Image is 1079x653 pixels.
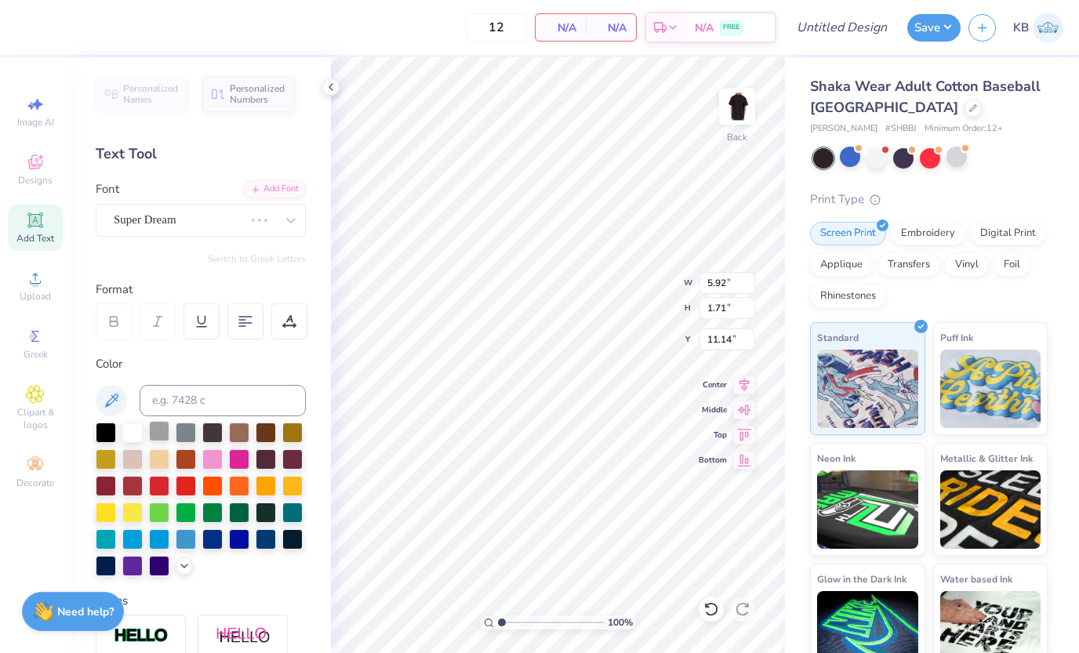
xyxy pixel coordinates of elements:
[885,122,917,136] span: # SHBBJ
[18,174,53,187] span: Designs
[810,222,886,245] div: Screen Print
[96,143,306,165] div: Text Tool
[608,615,633,629] span: 100 %
[24,348,48,361] span: Greek
[123,83,179,105] span: Personalized Names
[721,91,753,122] img: Back
[17,116,54,129] span: Image AI
[925,122,1003,136] span: Minimum Order: 12 +
[994,253,1030,277] div: Foil
[208,252,306,265] button: Switch to Greek Letters
[940,571,1012,587] span: Water based Ink
[970,222,1046,245] div: Digital Print
[817,350,918,428] img: Standard
[1033,13,1063,43] img: Kate Beckley
[96,281,307,299] div: Format
[96,355,306,373] div: Color
[817,450,856,466] span: Neon Ink
[244,180,306,198] div: Add Font
[817,571,906,587] span: Glow in the Dark Ink
[230,83,285,105] span: Personalized Numbers
[8,406,63,431] span: Clipart & logos
[699,379,727,390] span: Center
[545,20,576,36] span: N/A
[891,222,965,245] div: Embroidery
[940,470,1041,549] img: Metallic & Glitter Ink
[877,253,940,277] div: Transfers
[810,253,873,277] div: Applique
[216,626,271,646] img: Shadow
[57,604,114,619] strong: Need help?
[1013,13,1063,43] a: KB
[595,20,627,36] span: N/A
[945,253,989,277] div: Vinyl
[96,592,306,610] div: Styles
[114,627,169,645] img: Stroke
[907,14,961,42] button: Save
[723,22,739,33] span: FREE
[16,232,54,245] span: Add Text
[466,13,527,42] input: – –
[940,450,1033,466] span: Metallic & Glitter Ink
[16,477,54,489] span: Decorate
[940,350,1041,428] img: Puff Ink
[699,455,727,466] span: Bottom
[810,285,886,308] div: Rhinestones
[817,470,918,549] img: Neon Ink
[140,385,306,416] input: e.g. 7428 c
[20,290,51,303] span: Upload
[727,130,747,144] div: Back
[810,122,877,136] span: [PERSON_NAME]
[695,20,714,36] span: N/A
[817,329,859,346] span: Standard
[96,180,119,198] label: Font
[784,12,899,43] input: Untitled Design
[810,190,1048,209] div: Print Type
[940,329,973,346] span: Puff Ink
[699,404,727,415] span: Middle
[810,77,1041,117] span: Shaka Wear Adult Cotton Baseball [GEOGRAPHIC_DATA]
[1013,19,1029,37] span: KB
[699,430,727,441] span: Top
